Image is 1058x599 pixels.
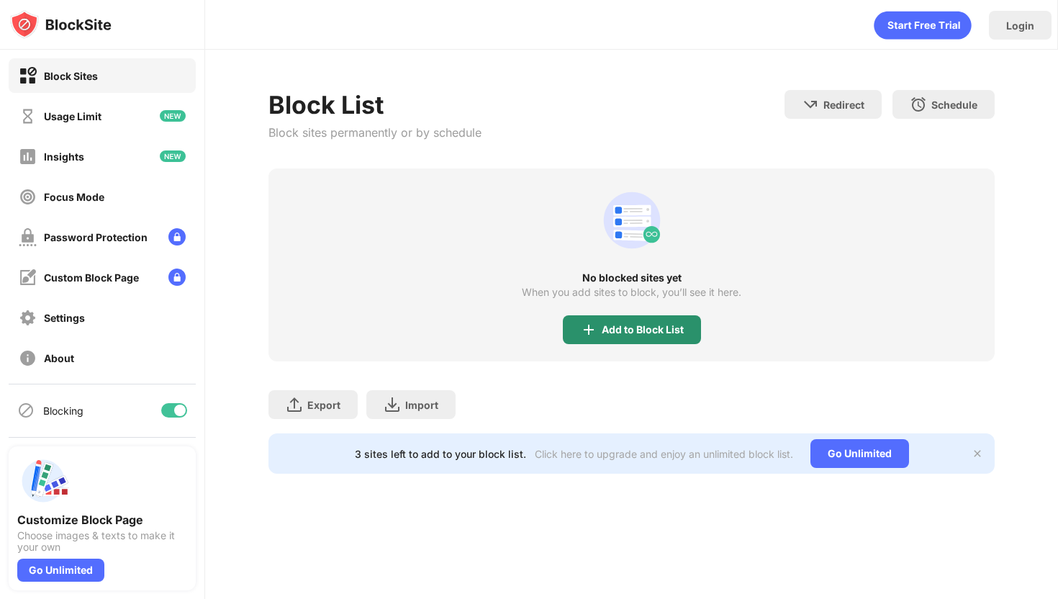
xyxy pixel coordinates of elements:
[44,150,84,163] div: Insights
[19,107,37,125] img: time-usage-off.svg
[43,405,83,417] div: Blocking
[307,399,340,411] div: Export
[355,448,526,460] div: 3 sites left to add to your block list.
[19,269,37,287] img: customize-block-page-off.svg
[19,349,37,367] img: about-off.svg
[522,287,741,298] div: When you add sites to block, you’ll see it here.
[19,309,37,327] img: settings-off.svg
[597,186,666,255] div: animation
[44,312,85,324] div: Settings
[44,70,98,82] div: Block Sites
[972,448,983,459] img: x-button.svg
[44,352,74,364] div: About
[823,99,864,111] div: Redirect
[17,455,69,507] img: push-custom-page.svg
[17,530,187,553] div: Choose images & texts to make it your own
[19,228,37,246] img: password-protection-off.svg
[19,148,37,166] img: insights-off.svg
[160,150,186,162] img: new-icon.svg
[44,231,148,243] div: Password Protection
[874,11,972,40] div: animation
[44,110,101,122] div: Usage Limit
[17,513,187,527] div: Customize Block Page
[160,110,186,122] img: new-icon.svg
[602,324,684,335] div: Add to Block List
[19,188,37,206] img: focus-off.svg
[17,402,35,419] img: blocking-icon.svg
[810,439,909,468] div: Go Unlimited
[19,67,37,85] img: block-on.svg
[268,90,481,120] div: Block List
[168,269,186,286] img: lock-menu.svg
[268,272,995,284] div: No blocked sites yet
[44,271,139,284] div: Custom Block Page
[17,559,104,582] div: Go Unlimited
[1006,19,1034,32] div: Login
[268,125,481,140] div: Block sites permanently or by schedule
[535,448,793,460] div: Click here to upgrade and enjoy an unlimited block list.
[44,191,104,203] div: Focus Mode
[931,99,977,111] div: Schedule
[168,228,186,246] img: lock-menu.svg
[10,10,112,39] img: logo-blocksite.svg
[405,399,438,411] div: Import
